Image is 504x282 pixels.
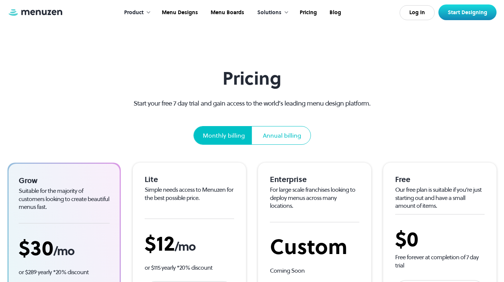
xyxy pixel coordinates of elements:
[19,176,110,185] div: Grow
[156,229,174,258] span: 12
[203,131,245,140] div: Monthly billing
[250,1,293,24] div: Solutions
[270,267,359,275] div: Coming Soon
[155,1,204,24] a: Menu Designs
[438,4,497,20] a: Start Designing
[174,238,195,255] span: /mo
[145,175,234,184] div: Lite
[19,187,110,211] div: Suitable for the majority of customers looking to create beautiful menus fast.
[395,186,485,210] div: Our free plan is suitable if you’re just starting out and have a small amount of items.
[293,1,322,24] a: Pricing
[270,175,359,184] div: Enterprise
[204,1,250,24] a: Menu Boards
[120,68,384,89] h1: Pricing
[395,226,485,251] div: $0
[395,253,485,269] div: Free forever at completion of 7 day trial
[145,263,234,272] p: or $115 yearly *20% discount
[53,243,74,259] span: /mo
[270,234,359,259] div: Custom
[395,175,485,184] div: Free
[322,1,347,24] a: Blog
[19,235,110,260] div: $
[117,1,155,24] div: Product
[124,9,144,17] div: Product
[30,234,53,262] span: 30
[263,131,301,140] div: Annual billing
[257,9,281,17] div: Solutions
[270,186,359,210] div: For large scale franchises looking to deploy menus across many locations.
[145,186,234,202] div: Simple needs access to Menuzen for the best possible price.
[19,268,110,276] p: or $289 yearly *20% discount
[120,98,384,108] p: Start your free 7 day trial and gain access to the world’s leading menu design platform.
[145,231,234,256] div: $
[400,5,435,20] a: Log In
